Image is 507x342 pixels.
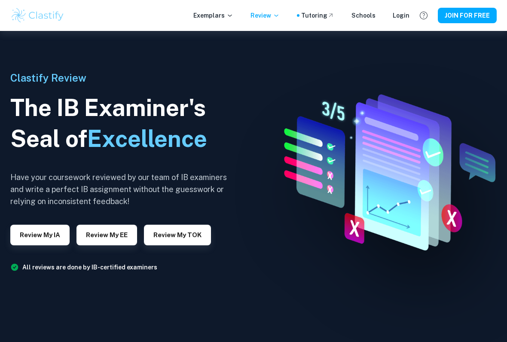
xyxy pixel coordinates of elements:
[416,8,431,23] button: Help and Feedback
[10,171,234,208] h6: Have your coursework reviewed by our team of IB examiners and write a perfect IB assignment witho...
[301,11,334,20] a: Tutoring
[87,125,207,152] span: Excellence
[193,11,233,20] p: Exemplars
[10,225,70,245] button: Review my IA
[22,264,157,271] a: All reviews are done by IB-certified examiners
[10,70,234,85] h6: Clastify Review
[250,11,280,20] p: Review
[10,7,65,24] img: Clastify logo
[144,225,211,245] button: Review my TOK
[351,11,376,20] a: Schools
[264,87,507,255] img: IA Review hero
[393,11,409,20] a: Login
[76,225,137,245] button: Review my EE
[438,8,497,23] button: JOIN FOR FREE
[10,92,234,154] h1: The IB Examiner's Seal of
